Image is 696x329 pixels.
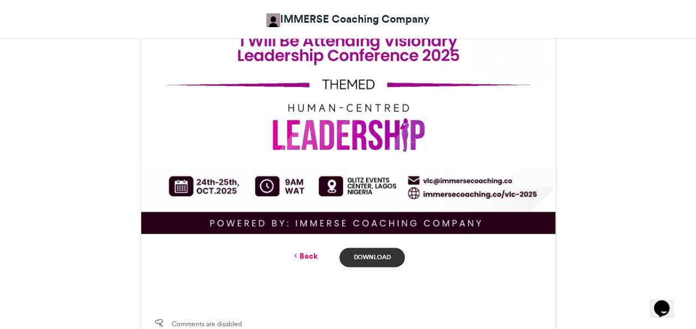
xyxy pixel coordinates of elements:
[266,13,280,27] img: IMMERSE Coaching Company
[649,285,685,318] iframe: chat widget
[339,248,404,267] a: Download
[172,319,242,329] span: Comments are disabled
[291,250,317,262] a: Back
[266,11,430,27] a: IMMERSE Coaching Company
